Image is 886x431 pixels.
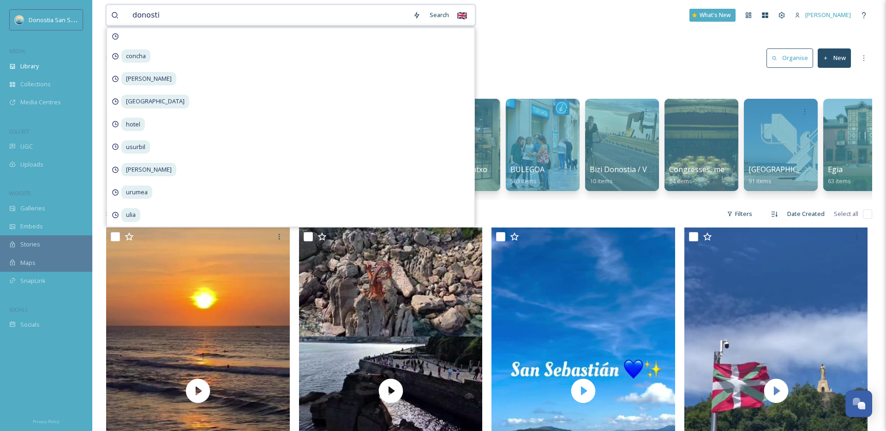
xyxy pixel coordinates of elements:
[425,6,454,24] div: Search
[15,15,24,24] img: images.jpeg
[20,98,61,107] span: Media Centres
[121,163,176,176] span: [PERSON_NAME]
[669,177,692,185] span: 84 items
[722,205,757,223] div: Filters
[783,205,829,223] div: Date Created
[431,165,524,185] a: Antiguo - pintxoak/Pintxos29 items
[689,9,736,22] a: What's New
[9,48,25,54] span: MEDIA
[590,164,733,174] span: Bizi Donostia / Vive [GEOGRAPHIC_DATA]
[121,208,140,221] span: ulia
[828,165,851,185] a: Egia63 items
[20,204,45,213] span: Galleries
[828,177,851,185] span: 63 items
[9,128,29,135] span: COLLECT
[128,5,408,25] input: Search your library
[33,415,60,426] a: Privacy Policy
[20,62,39,71] span: Library
[20,142,33,151] span: UGC
[20,222,43,231] span: Embeds
[454,7,470,24] div: 🇬🇧
[834,210,858,218] span: Select all
[766,48,818,67] a: Organise
[766,48,813,67] button: Organise
[790,6,856,24] a: [PERSON_NAME]
[828,164,843,174] span: Egia
[121,49,150,63] span: concha
[29,15,122,24] span: Donostia San Sebastián Turismoa
[669,165,780,185] a: Congresses, meetings & venues84 items
[845,390,872,417] button: Open Chat
[510,177,537,185] span: 563 items
[106,210,128,218] span: 566 file s
[9,306,28,313] span: SOCIALS
[121,118,145,131] span: hotel
[121,95,189,108] span: [GEOGRAPHIC_DATA]
[510,165,545,185] a: BULEGOA563 items
[20,258,36,267] span: Maps
[20,240,40,249] span: Stories
[431,164,524,174] span: Antiguo - pintxoak/Pintxos
[590,165,733,185] a: Bizi Donostia / Vive [GEOGRAPHIC_DATA]10 items
[805,11,851,19] span: [PERSON_NAME]
[9,190,30,197] span: WIDGETS
[590,177,613,185] span: 10 items
[20,276,46,285] span: SnapLink
[121,186,152,199] span: urumea
[33,419,60,425] span: Privacy Policy
[510,164,545,174] span: BULEGOA
[20,160,43,169] span: Uploads
[748,177,772,185] span: 91 items
[20,80,51,89] span: Collections
[121,140,150,154] span: usurbil
[20,320,40,329] span: Socials
[818,48,851,67] button: New
[121,72,176,85] span: [PERSON_NAME]
[669,164,780,174] span: Congresses, meetings & venues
